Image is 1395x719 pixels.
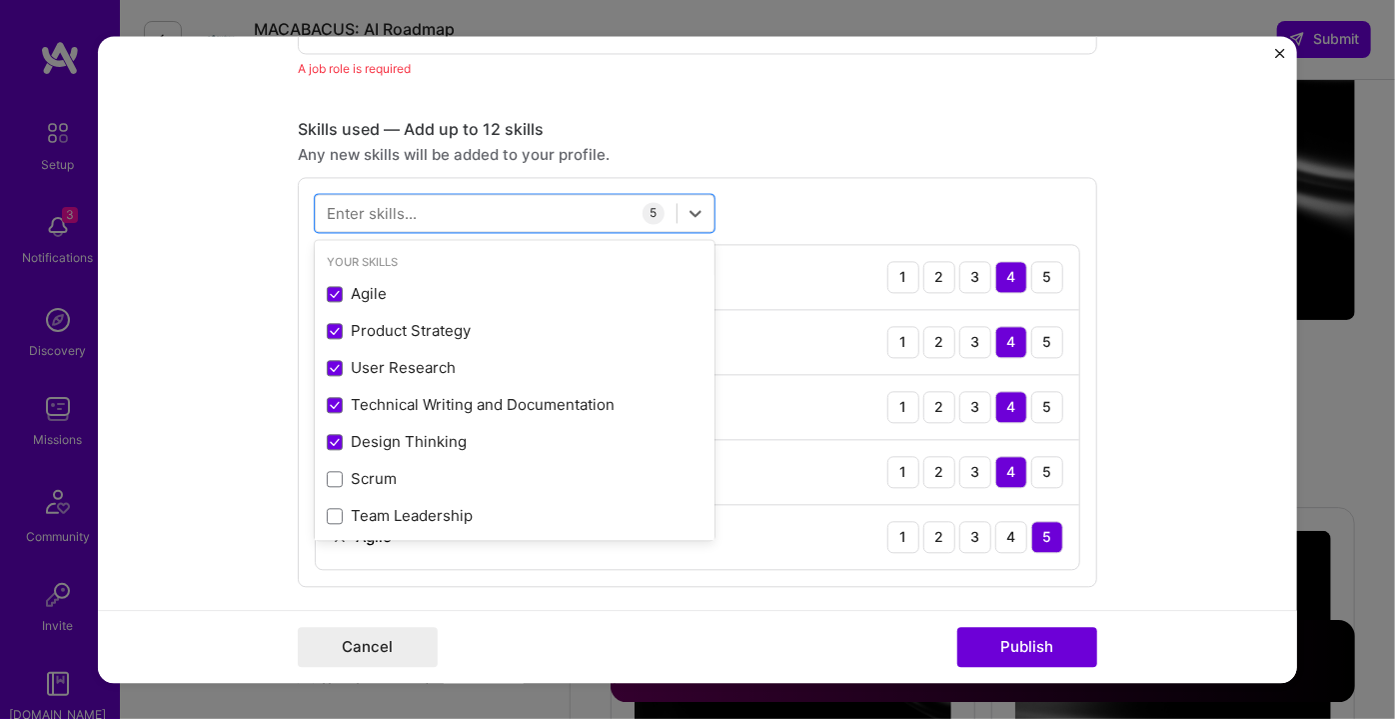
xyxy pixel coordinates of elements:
div: 4 [995,521,1027,553]
div: 5 [1031,456,1063,488]
button: Close [1275,48,1285,69]
div: Skills used — Add up to 12 skills [298,119,1097,140]
div: 2 [923,326,955,358]
div: 2 [923,261,955,293]
div: 3 [959,391,991,423]
div: 5 [1031,326,1063,358]
div: 5 [1031,521,1063,553]
div: Team Leadership [327,506,702,527]
div: Your Skills [315,252,714,273]
div: 4 [995,391,1027,423]
div: 3 [959,261,991,293]
div: User Research [327,358,702,379]
div: Product Strategy [327,321,702,342]
div: 3 [959,456,991,488]
div: 1 [887,521,919,553]
div: 5 [643,202,665,224]
div: A job role is required [298,58,1097,79]
div: Any new skills will be added to your profile. [298,144,1097,165]
button: Cancel [298,627,438,667]
button: Publish [957,627,1097,667]
div: 4 [995,456,1027,488]
div: 5 [1031,261,1063,293]
div: Enter skills... [327,202,417,223]
div: 3 [959,521,991,553]
div: 2 [923,521,955,553]
div: 4 [995,261,1027,293]
div: 5 [1031,391,1063,423]
div: 1 [887,261,919,293]
div: 1 [887,456,919,488]
div: Technical Writing and Documentation [327,395,702,416]
div: 1 [887,391,919,423]
div: Agile [327,284,702,305]
div: 3 [959,326,991,358]
div: Scrum [327,469,702,490]
div: 1 [887,326,919,358]
div: 4 [995,326,1027,358]
div: 2 [923,456,955,488]
div: 2 [923,391,955,423]
div: Design Thinking [327,432,702,453]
